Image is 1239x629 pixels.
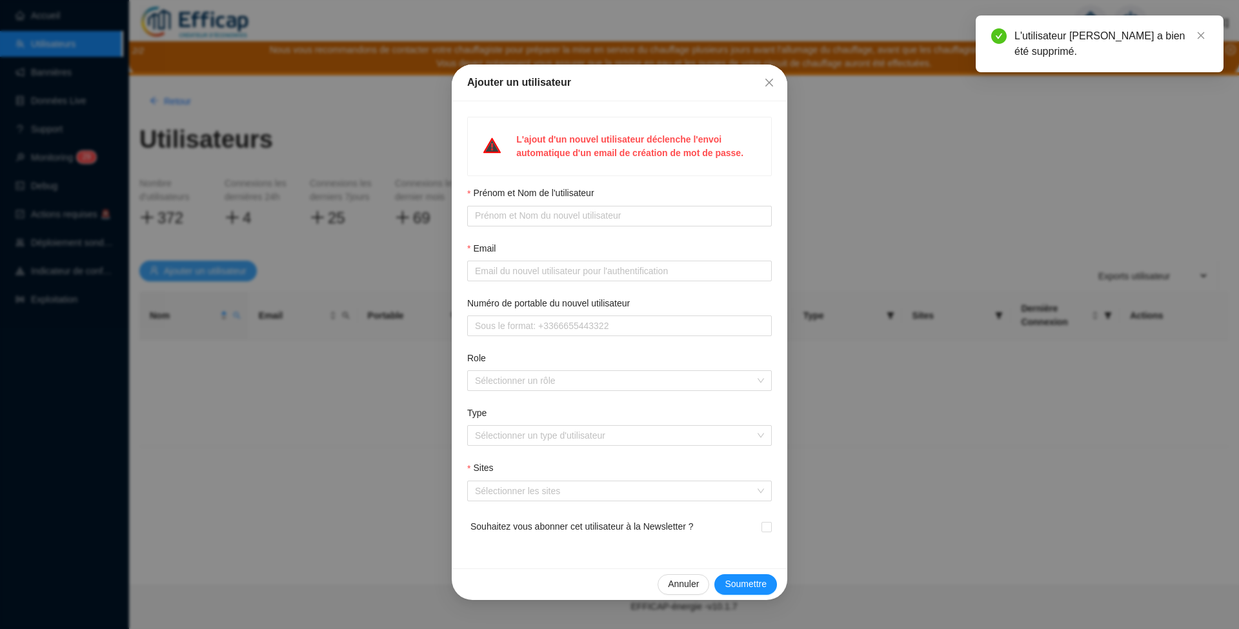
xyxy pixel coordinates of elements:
span: warning [483,137,501,154]
a: Close [1194,28,1208,43]
label: Email [467,242,505,255]
span: Fermer [759,77,780,88]
span: close [1196,31,1205,40]
label: Sites [467,461,502,475]
span: Annuler [668,577,699,591]
span: Soumettre [725,577,767,591]
button: Close [759,72,780,93]
span: Souhaitez vous abonner cet utilisateur à la Newsletter ? [470,520,694,550]
input: Email [475,265,761,278]
input: Numéro de portable du nouvel utilisateur [475,319,761,333]
div: L'utilisateur [PERSON_NAME] a bien été supprimé. [1014,28,1208,59]
button: Soumettre [714,574,777,595]
span: check-circle [991,28,1007,44]
input: Prénom et Nom de l'utilisateur [475,209,761,223]
button: Annuler [658,574,709,595]
label: Type [467,406,496,420]
label: Prénom et Nom de l'utilisateur [467,186,603,200]
label: Numéro de portable du nouvel utilisateur [467,297,639,310]
span: close [764,77,774,88]
label: Role [467,352,495,365]
strong: L'ajout d'un nouvel utilisateur déclenche l'envoi automatique d'un email de création de mot de pa... [516,134,743,158]
div: Ajouter un utilisateur [467,75,772,90]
